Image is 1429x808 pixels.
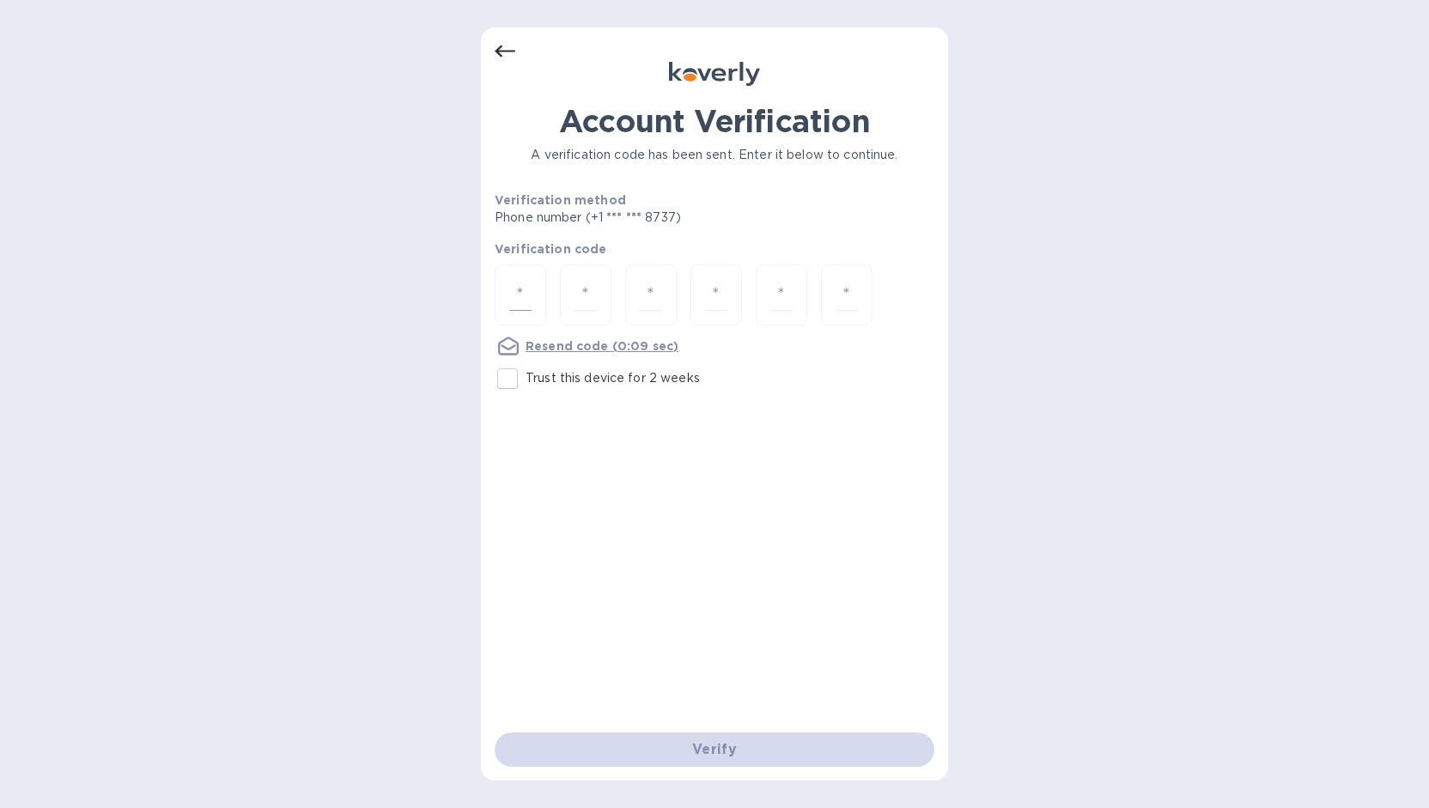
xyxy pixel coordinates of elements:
[495,209,812,227] p: Phone number (+1 *** *** 8737)
[495,103,934,139] h1: Account Verification
[495,193,626,207] b: Verification method
[526,369,700,387] p: Trust this device for 2 weeks
[495,240,934,258] p: Verification code
[526,339,678,353] u: Resend code (0:09 sec)
[495,146,934,164] p: A verification code has been sent. Enter it below to continue.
